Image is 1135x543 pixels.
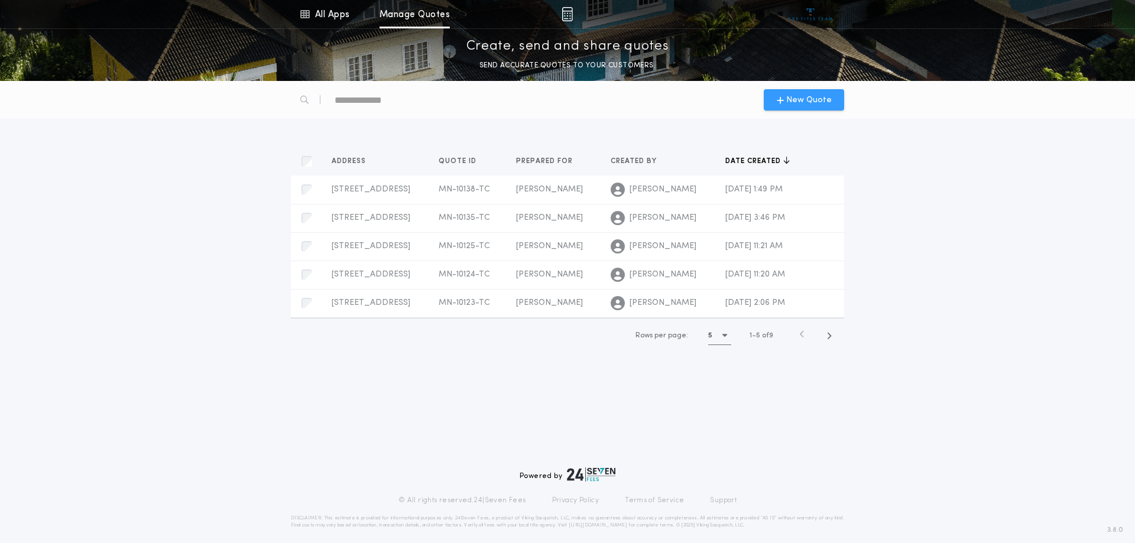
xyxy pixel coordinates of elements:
p: DISCLAIMER: This estimate is provided for informational purposes only. 24|Seven Fees, a product o... [291,515,844,529]
div: Powered by [520,467,615,482]
span: [DATE] 1:49 PM [725,185,783,194]
a: Support [710,496,737,505]
span: [DATE] 11:21 AM [725,242,783,251]
span: [PERSON_NAME] [516,242,583,251]
span: Quote ID [439,157,479,166]
button: Date created [725,155,790,167]
span: [PERSON_NAME] [630,212,696,224]
span: [STREET_ADDRESS] [332,298,410,307]
span: [PERSON_NAME] [516,270,583,279]
p: Create, send and share quotes [466,37,669,56]
span: [PERSON_NAME] [630,269,696,281]
span: [PERSON_NAME] [516,213,583,222]
span: [PERSON_NAME] [630,184,696,196]
span: Date created [725,157,783,166]
img: img [562,7,573,21]
span: MN-10123-TC [439,298,490,307]
span: MN-10138-TC [439,185,490,194]
span: New Quote [786,94,832,106]
span: [STREET_ADDRESS] [332,242,410,251]
span: Prepared for [516,157,575,166]
p: © All rights reserved. 24|Seven Fees [398,496,526,505]
h1: 5 [708,330,712,342]
img: logo [567,467,615,482]
button: Address [332,155,375,167]
button: Created by [611,155,666,167]
img: vs-icon [789,8,833,20]
span: [DATE] 3:46 PM [725,213,785,222]
span: 5 [756,332,760,339]
span: MN-10125-TC [439,242,490,251]
span: [PERSON_NAME] [630,297,696,309]
span: [STREET_ADDRESS] [332,185,410,194]
span: Address [332,157,368,166]
span: 3.8.0 [1107,525,1123,535]
button: 5 [708,326,731,345]
span: [PERSON_NAME] [516,298,583,307]
span: Created by [611,157,659,166]
span: [DATE] 2:06 PM [725,298,785,307]
span: [STREET_ADDRESS] [332,270,410,279]
button: Quote ID [439,155,485,167]
p: SEND ACCURATE QUOTES TO YOUR CUSTOMERS. [479,60,656,71]
span: 1 [750,332,752,339]
span: [DATE] 11:20 AM [725,270,785,279]
span: MN-10124-TC [439,270,490,279]
span: of 9 [762,330,773,341]
a: Privacy Policy [552,496,599,505]
button: New Quote [764,89,844,110]
span: [PERSON_NAME] [630,240,696,252]
span: [STREET_ADDRESS] [332,213,410,222]
span: MN-10135-TC [439,213,490,222]
a: [URL][DOMAIN_NAME] [569,523,627,528]
span: Rows per page: [635,332,688,339]
span: [PERSON_NAME] [516,185,583,194]
a: Terms of Service [625,496,684,505]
